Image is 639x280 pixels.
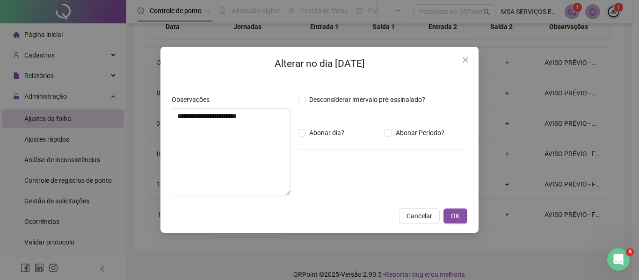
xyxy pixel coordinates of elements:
span: 5 [626,248,634,256]
span: close [462,56,469,64]
h2: Alterar no dia [DATE] [172,56,467,72]
span: Abonar dia? [305,128,348,138]
span: Desconsiderar intervalo pré-assinalado? [305,94,429,105]
label: Observações [172,94,216,105]
button: Cancelar [399,208,440,223]
span: OK [451,211,460,221]
span: Cancelar [407,211,432,221]
span: Abonar Período? [392,128,448,138]
button: Close [458,52,473,67]
button: OK [443,208,467,223]
iframe: Intercom live chat [607,248,630,271]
